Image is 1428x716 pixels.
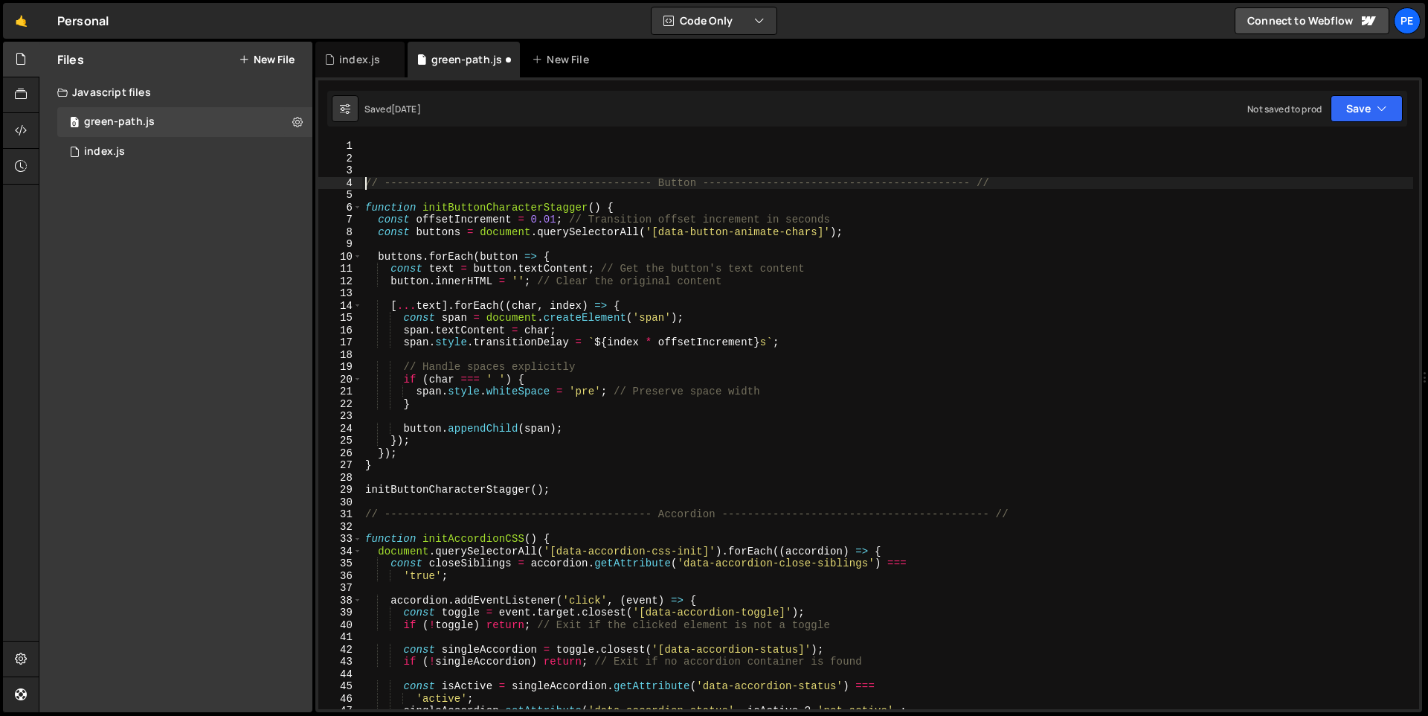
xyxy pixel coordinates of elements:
div: 46 [318,693,362,706]
div: [DATE] [391,103,421,115]
div: 25 [318,435,362,447]
div: 42 [318,644,362,656]
a: Pe [1394,7,1421,34]
div: 21 [318,386,362,398]
div: 24 [318,423,362,435]
div: New File [532,52,594,67]
button: Code Only [652,7,776,34]
div: 45 [318,680,362,693]
button: Save [1331,95,1403,122]
div: 20 [318,374,362,386]
div: 39 [318,607,362,619]
div: 3 [318,164,362,177]
div: 34 [318,546,362,558]
div: 23 [318,410,362,423]
div: index.js [84,145,125,159]
div: 14 [318,300,362,313]
div: 15 [318,312,362,325]
div: green-path.js [431,52,502,67]
div: 17245/47895.js [57,107,312,137]
div: 32 [318,521,362,534]
div: 30 [318,496,362,509]
button: New File [239,54,295,65]
div: 17245/47766.js [57,137,312,167]
div: 40 [318,619,362,632]
div: 6 [318,202,362,214]
div: 36 [318,570,362,583]
div: 17 [318,336,362,349]
div: 26 [318,447,362,460]
div: Personal [57,12,109,30]
div: 13 [318,287,362,300]
div: 10 [318,251,362,263]
div: 29 [318,484,362,496]
div: 4 [318,177,362,190]
div: 9 [318,238,362,251]
span: 0 [70,118,79,130]
div: Saved [364,103,421,115]
h2: Files [57,51,84,68]
div: 33 [318,533,362,546]
div: 12 [318,275,362,288]
div: 1 [318,140,362,153]
div: 37 [318,582,362,595]
div: 35 [318,557,362,570]
div: 38 [318,595,362,607]
div: 2 [318,153,362,165]
div: index.js [339,52,380,67]
div: 16 [318,325,362,337]
div: 41 [318,631,362,644]
div: Not saved to prod [1247,103,1322,115]
div: 31 [318,508,362,521]
div: 44 [318,668,362,681]
div: 27 [318,459,362,472]
a: 🤙 [3,3,39,39]
div: green-path.js [84,115,155,129]
div: 8 [318,226,362,239]
div: Javascript files [39,77,312,107]
div: 7 [318,214,362,226]
div: 11 [318,263,362,275]
div: 43 [318,656,362,668]
a: Connect to Webflow [1235,7,1389,34]
div: 22 [318,398,362,411]
div: 19 [318,361,362,374]
div: 5 [318,189,362,202]
div: 28 [318,472,362,485]
div: 18 [318,349,362,362]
